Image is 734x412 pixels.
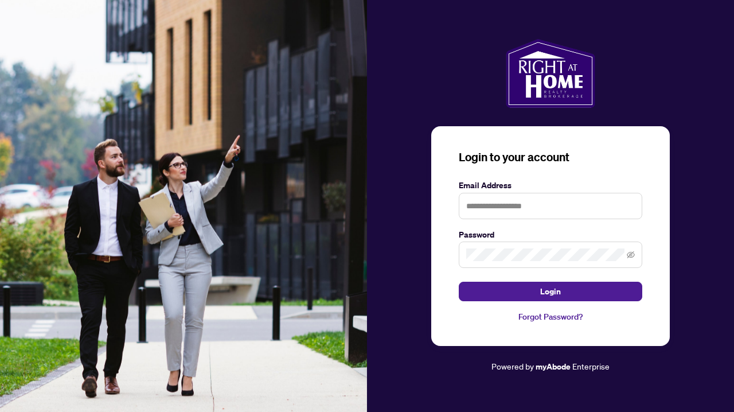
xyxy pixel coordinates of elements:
[459,310,642,323] a: Forgot Password?
[491,361,534,371] span: Powered by
[459,282,642,301] button: Login
[506,39,595,108] img: ma-logo
[459,179,642,192] label: Email Address
[536,360,571,373] a: myAbode
[572,361,610,371] span: Enterprise
[459,149,642,165] h3: Login to your account
[540,282,561,301] span: Login
[627,251,635,259] span: eye-invisible
[459,228,642,241] label: Password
